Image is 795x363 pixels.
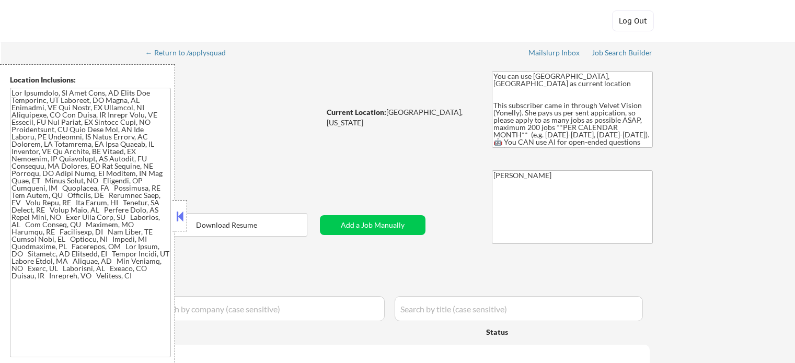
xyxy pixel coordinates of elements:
[528,49,581,56] div: Mailslurp Inbox
[10,75,171,85] div: Location Inclusions:
[592,49,653,56] div: Job Search Builder
[528,49,581,59] a: Mailslurp Inbox
[592,49,653,59] a: Job Search Builder
[486,322,576,341] div: Status
[320,215,425,235] button: Add a Job Manually
[612,10,654,31] button: Log Out
[145,49,236,59] a: ← Return to /applysquad
[327,108,386,116] strong: Current Location:
[145,49,236,56] div: ← Return to /applysquad
[149,296,385,321] input: Search by company (case sensitive)
[395,296,643,321] input: Search by title (case sensitive)
[146,213,307,237] button: Download Resume
[327,107,475,127] div: [GEOGRAPHIC_DATA], [US_STATE]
